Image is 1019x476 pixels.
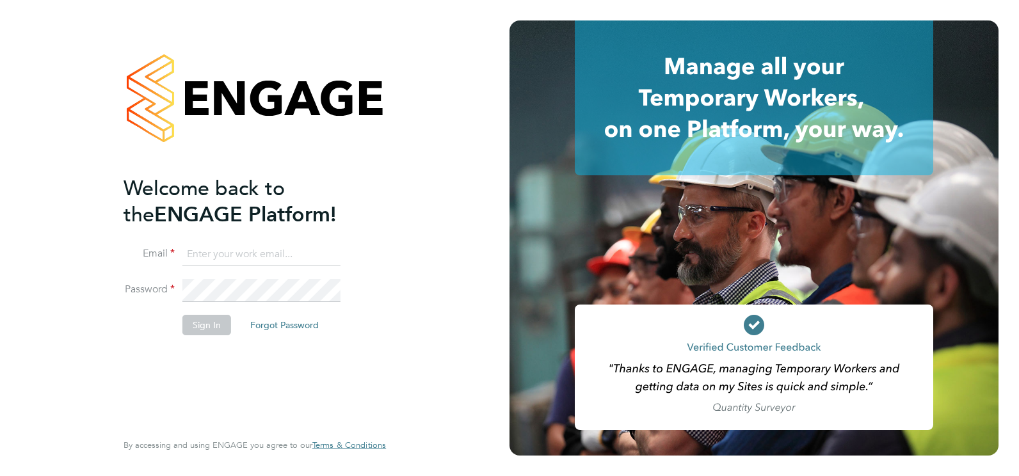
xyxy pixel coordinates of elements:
[124,283,175,296] label: Password
[182,243,341,266] input: Enter your work email...
[312,440,386,450] a: Terms & Conditions
[124,175,373,228] h2: ENGAGE Platform!
[124,247,175,260] label: Email
[240,315,329,335] button: Forgot Password
[124,176,285,227] span: Welcome back to the
[124,440,386,450] span: By accessing and using ENGAGE you agree to our
[182,315,231,335] button: Sign In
